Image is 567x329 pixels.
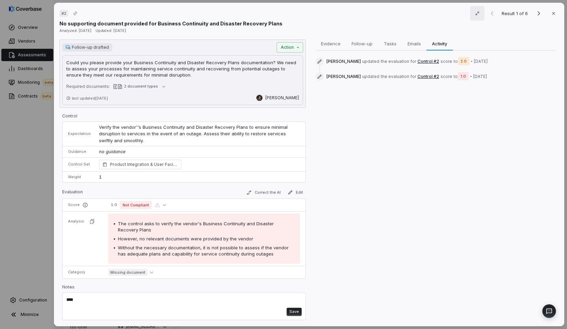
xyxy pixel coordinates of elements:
p: Evaluation [62,189,83,197]
span: updated [362,74,379,79]
img: Jen Hsin avatar [256,95,263,101]
p: Could you please provide your Business Continuity and Disaster Recovery Plans documentation? We n... [66,59,299,78]
p: Notes [62,284,306,293]
p: Score [68,202,100,208]
span: Follow-up drafted [72,45,109,50]
span: • [470,73,472,79]
span: 1.0 [458,72,469,80]
span: no guidance [99,149,125,154]
span: [DATE] [473,74,487,79]
button: Control #2 [418,59,439,64]
button: Save [287,308,302,316]
span: Without the necessary documentation, it is not possible to assess if the vendor has adequate plan... [118,245,289,257]
span: score [441,59,452,64]
span: the evaluation for [381,74,416,79]
span: score [441,74,452,79]
span: Analyzed: [DATE] [59,28,91,33]
span: Required documents: [66,84,110,89]
button: Copy link [69,7,81,20]
span: Updated: [DATE] [96,28,126,33]
span: Missing document [108,269,147,276]
button: Correct the AI [244,189,283,197]
span: • [471,58,472,64]
span: However, no relevant documents were provided by the vendor [118,236,253,241]
span: Emails [405,39,424,48]
span: [PERSON_NAME] [326,74,361,79]
span: [DATE] [474,59,488,64]
p: Weight [68,174,91,180]
p: Analysis [68,219,84,224]
span: 2.0 [458,57,469,65]
p: last updated [DATE] [66,96,108,101]
p: Expectation [68,131,91,136]
button: Next result [532,9,546,18]
div: 2 document types [124,84,158,89]
button: Control #2 [418,74,439,79]
p: Result 1 of 6 [502,10,529,17]
span: The control asks to verify the vendor's Business Continuity and Disaster Recovery Plans [118,221,274,232]
span: Not Compliant [120,201,152,209]
button: 1.0Not Compliant [108,201,169,209]
p: Guidance [68,149,91,154]
p: Category [68,270,100,275]
span: updated [362,59,379,64]
span: to [454,59,458,64]
span: 1 [99,174,102,180]
span: Evidence [318,39,343,48]
span: Activity [429,39,450,48]
span: [PERSON_NAME] [265,95,299,101]
p: Control Set [68,162,91,167]
span: # 2 [62,11,66,16]
span: to [454,74,458,79]
span: Tasks [381,39,399,48]
p: No supporting document provided for Business Continuity and Disaster Recovery Plans [59,20,282,27]
span: Follow-up [349,39,375,48]
span: Verify the vendor''s Business Continuity and Disaster Recovery Plans to ensure minimal disruption... [99,124,289,143]
span: Product Integration & User Facing [110,161,178,168]
p: Control [62,113,306,122]
button: Edit [285,188,306,196]
span: [PERSON_NAME] [326,59,361,64]
button: Action [277,42,303,53]
span: the evaluation for [381,59,416,64]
